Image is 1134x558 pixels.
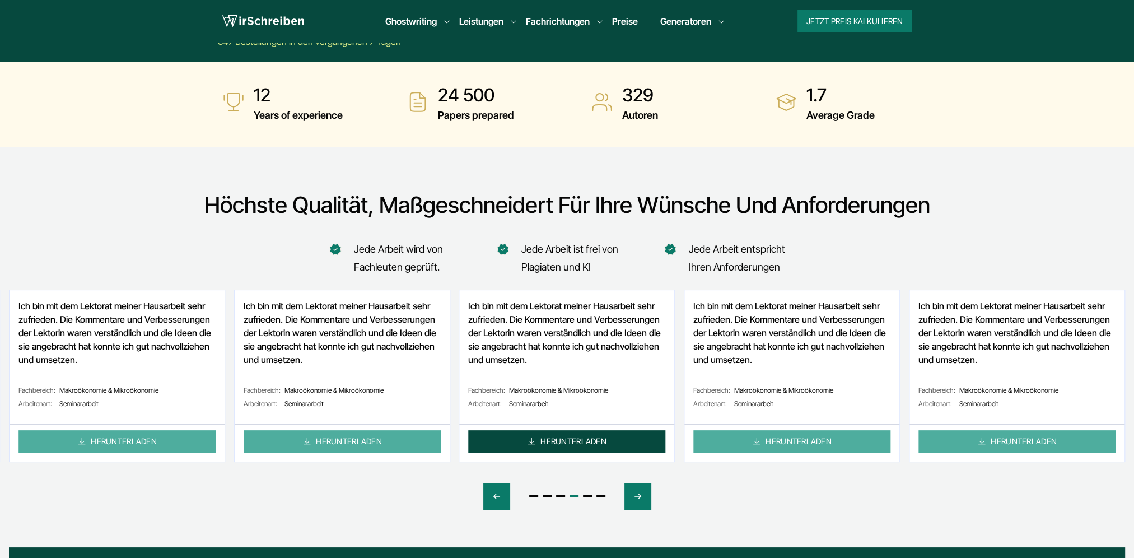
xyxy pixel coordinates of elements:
[526,15,590,28] a: Fachrichtungen
[254,106,343,124] span: Years of experience
[693,386,890,395] span: Makroökonomie & Mikroökonomie
[244,430,441,453] a: HERUNTERLADEN
[244,386,282,395] span: Fachbereich:
[556,495,565,497] span: Go to slide 3
[148,192,986,218] h2: Höchste Qualität, maßgeschneidert für Ihre Wünsche und Anforderungen
[18,386,216,395] span: Makroökonomie & Mikroökonomie
[669,240,808,276] li: Jede Arbeit entspricht Ihren Anforderungen
[684,290,900,462] div: 5 / 6
[918,386,957,395] span: Fachbereich:
[918,399,957,408] span: Arbeitenart:
[591,91,613,113] img: Autoren
[909,290,1125,462] div: 6 / 6
[693,399,732,408] span: Arbeitenart:
[18,399,216,408] span: Seminararbeit
[622,84,658,106] strong: 329
[254,84,343,106] strong: 12
[918,399,1116,408] span: Seminararbeit
[693,399,890,408] span: Seminararbeit
[459,290,675,462] div: 4 / 6
[334,240,473,276] li: Jede Arbeit wird von Fachleuten geprüft.
[469,386,666,395] span: Makroökonomie & Mikroökonomie
[501,240,641,276] li: Jede Arbeit ist frei von Plagiaten und KI
[469,299,666,366] span: Ich bin mit dem Lektorat meiner Hausarbeit sehr zufrieden. Die Kommentare und Verbesserungen der ...
[918,430,1116,453] a: HERUNTERLADEN
[222,91,245,113] img: Years of experience
[543,495,552,497] span: Go to slide 2
[18,299,216,366] span: Ich bin mit dem Lektorat meiner Hausarbeit sehr zufrieden. Die Kommentare und Verbesserungen der ...
[806,84,875,106] strong: 1.7
[469,430,666,453] a: HERUNTERLADEN
[918,299,1116,366] span: Ich bin mit dem Lektorat meiner Hausarbeit sehr zufrieden. Die Kommentare und Verbesserungen der ...
[806,106,875,124] span: Average Grade
[385,15,437,28] a: Ghostwriting
[438,106,514,124] span: Papers prepared
[244,399,441,408] span: Seminararbeit
[469,386,507,395] span: Fachbereich:
[693,299,890,366] span: Ich bin mit dem Lektorat meiner Hausarbeit sehr zufrieden. Die Kommentare und Verbesserungen der ...
[624,483,651,510] div: Next slide
[244,299,441,366] span: Ich bin mit dem Lektorat meiner Hausarbeit sehr zufrieden. Die Kommentare und Verbesserungen der ...
[438,84,514,106] strong: 24 500
[660,15,711,28] a: Generatoren
[407,91,429,113] img: Papers prepared
[18,386,57,395] span: Fachbereich:
[693,386,732,395] span: Fachbereich:
[222,13,304,30] img: logo wirschreiben
[244,386,441,395] span: Makroökonomie & Mikroökonomie
[797,10,912,32] button: Jetzt Preis kalkulieren
[612,16,638,27] a: Preise
[583,495,592,497] span: Go to slide 5
[596,495,605,497] span: Go to slide 6
[469,399,666,408] span: Seminararbeit
[693,430,890,453] a: HERUNTERLADEN
[570,495,578,497] span: Go to slide 4
[9,290,225,462] div: 2 / 6
[529,495,538,497] span: Go to slide 1
[459,15,503,28] a: Leistungen
[918,386,1116,395] span: Makroökonomie & Mikroökonomie
[622,106,658,124] span: Autoren
[18,399,57,408] span: Arbeitenart:
[244,399,282,408] span: Arbeitenart:
[469,399,507,408] span: Arbeitenart:
[483,483,510,510] div: Previous slide
[775,91,797,113] img: Average Grade
[18,430,216,453] a: HERUNTERLADEN
[234,290,450,462] div: 3 / 6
